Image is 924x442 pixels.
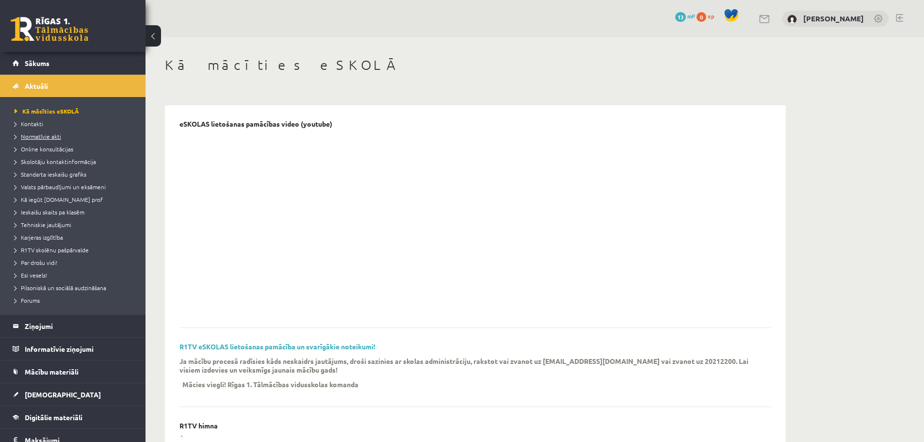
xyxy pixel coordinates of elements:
[13,406,133,428] a: Digitālie materiāli
[15,259,57,266] span: Par drošu vidi!
[15,119,136,128] a: Kontakti
[15,246,136,254] a: R1TV skolēnu pašpārvalde
[708,12,714,20] span: xp
[13,338,133,360] a: Informatīvie ziņojumi
[15,271,136,279] a: Esi vesels!
[15,296,136,305] a: Forums
[15,107,136,115] a: Kā mācīties eSKOLĀ
[179,422,218,430] p: R1TV himna
[11,17,88,41] a: Rīgas 1. Tālmācības vidusskola
[675,12,686,22] span: 13
[182,380,226,389] p: Mācies viegli!
[15,283,136,292] a: Pilsoniskā un sociālā audzināšana
[15,182,136,191] a: Valsts pārbaudījumi un eksāmeni
[165,57,786,73] h1: Kā mācīties eSKOLĀ
[675,12,695,20] a: 13 mP
[179,342,375,351] a: R1TV eSKOLAS lietošanas pamācība un svarīgākie noteikumi!
[15,195,136,204] a: Kā iegūt [DOMAIN_NAME] prof
[25,338,133,360] legend: Informatīvie ziņojumi
[787,15,797,24] img: Matīss Magone
[15,208,84,216] span: Ieskaišu skaits pa klasēm
[15,157,136,166] a: Skolotāju kontaktinformācija
[25,82,48,90] span: Aktuāli
[25,413,82,422] span: Digitālie materiāli
[13,315,133,337] a: Ziņojumi
[25,315,133,337] legend: Ziņojumi
[697,12,719,20] a: 0 xp
[15,284,106,292] span: Pilsoniskā un sociālā audzināšana
[687,12,695,20] span: mP
[25,367,79,376] span: Mācību materiāli
[25,59,49,67] span: Sākums
[15,233,136,242] a: Karjeras izglītība
[15,221,71,229] span: Tehniskie jautājumi
[15,158,96,165] span: Skolotāju kontaktinformācija
[15,170,136,179] a: Standarta ieskaišu grafiks
[15,132,61,140] span: Normatīvie akti
[179,357,757,374] p: Ja mācību procesā radīsies kāds neskaidrs jautājums, droši sazinies ar skolas administrāciju, rak...
[15,145,136,153] a: Online konsultācijas
[15,208,136,216] a: Ieskaišu skaits pa klasēm
[803,14,864,23] a: [PERSON_NAME]
[15,246,89,254] span: R1TV skolēnu pašpārvalde
[15,296,40,304] span: Forums
[15,107,79,115] span: Kā mācīties eSKOLĀ
[15,196,103,203] span: Kā iegūt [DOMAIN_NAME] prof
[15,183,106,191] span: Valsts pārbaudījumi un eksāmeni
[15,120,43,128] span: Kontakti
[13,383,133,406] a: [DEMOGRAPHIC_DATA]
[15,233,63,241] span: Karjeras izglītība
[15,258,136,267] a: Par drošu vidi!
[15,220,136,229] a: Tehniskie jautājumi
[13,52,133,74] a: Sākums
[15,170,86,178] span: Standarta ieskaišu grafiks
[179,120,332,128] p: eSKOLAS lietošanas pamācības video (youtube)
[697,12,706,22] span: 0
[13,75,133,97] a: Aktuāli
[15,271,47,279] span: Esi vesels!
[13,360,133,383] a: Mācību materiāli
[15,132,136,141] a: Normatīvie akti
[227,380,358,389] p: Rīgas 1. Tālmācības vidusskolas komanda
[15,145,73,153] span: Online konsultācijas
[25,390,101,399] span: [DEMOGRAPHIC_DATA]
